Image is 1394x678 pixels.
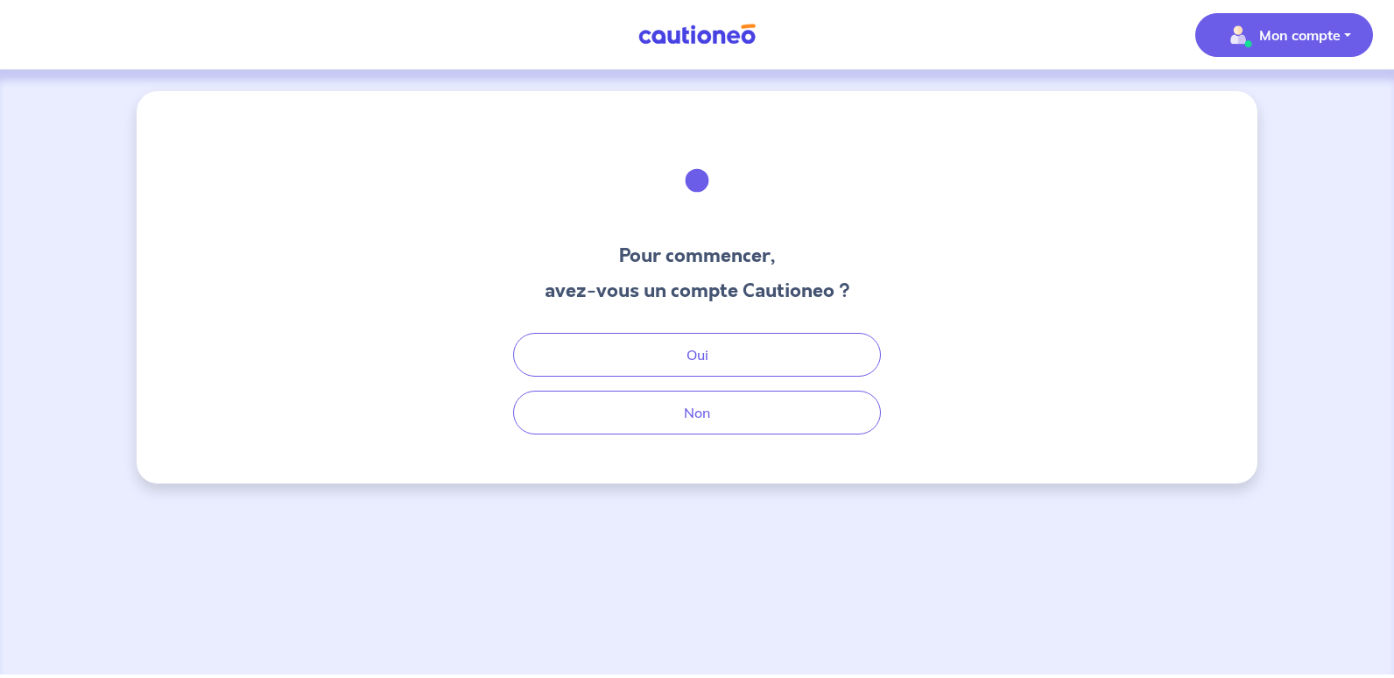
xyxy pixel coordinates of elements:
[1224,21,1252,49] img: illu_account_valid_menu.svg
[545,242,850,270] h3: Pour commencer,
[513,391,881,434] button: Non
[650,133,744,228] img: illu_welcome.svg
[545,277,850,305] h3: avez-vous un compte Cautioneo ?
[513,333,881,377] button: Oui
[1259,25,1341,46] p: Mon compte
[631,24,763,46] img: Cautioneo
[1195,13,1373,57] button: illu_account_valid_menu.svgMon compte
